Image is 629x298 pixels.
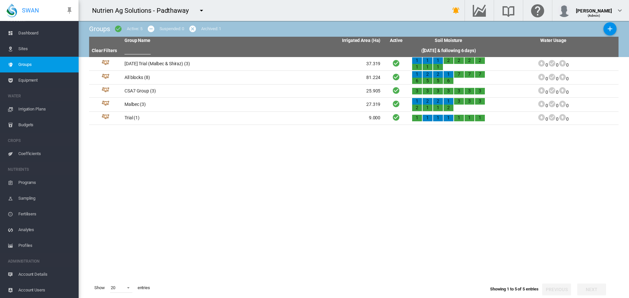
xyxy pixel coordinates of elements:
button: Next [577,284,606,295]
div: 3 [465,88,474,94]
div: Suspended: 0 [160,26,184,32]
div: 1 [433,64,443,70]
span: Budgets [18,117,73,133]
span: Water Usage [540,38,566,43]
div: 2 [475,57,485,64]
md-icon: icon-chevron-down [616,7,624,14]
button: Previous [542,284,571,295]
md-icon: Click here for help [530,7,545,14]
div: 3 [475,88,485,94]
span: Profiles [18,238,73,253]
div: 1 [444,98,453,105]
div: 7 [454,71,464,78]
th: Group Name [122,37,253,45]
md-icon: icon-cancel [189,25,197,33]
div: 2 [465,57,474,64]
span: 37.319 [366,61,380,66]
div: 1 [433,105,443,111]
td: Group Id: 30874 [89,98,122,111]
td: Group Id: 11328 [89,71,122,84]
span: CROPS [8,135,73,146]
div: 1 [423,57,432,64]
span: Programs [18,175,73,190]
div: 2 [412,105,422,111]
span: Groups [89,25,110,33]
span: Irrigated Area (Ha) [342,38,380,43]
span: Analytes [18,222,73,238]
span: Irrigation Plans [18,101,73,117]
div: 1 [454,115,464,121]
div: 1 [412,98,422,105]
td: Trial (1) [122,112,253,125]
img: SWAN-Landscape-Logo-Colour-drop.png [7,4,17,17]
th: Active [383,37,409,45]
div: 3 [412,88,422,94]
div: 2 [423,98,432,105]
button: icon-menu-down [195,4,208,17]
div: 3 [465,98,474,105]
span: Equipment [18,72,73,88]
span: 0 0 0 [538,76,569,81]
div: 20 [111,285,115,290]
img: profile.jpg [558,4,571,17]
span: 81.224 [366,75,380,80]
div: Nutrien Ag Solutions - Padthaway [92,6,195,15]
div: 1 [444,71,453,78]
tr: Group Id: 7513 CSA7 Group (3) 25.905 Active 3 3 3 3 3 3 3 000 [89,85,619,98]
a: Clear Filters [92,48,117,53]
i: Active [392,86,400,94]
div: [PERSON_NAME] [576,5,612,11]
div: 6 [444,78,453,84]
img: 4.svg [102,114,109,122]
div: 1 [444,115,453,121]
div: 1 [412,64,422,70]
span: ([DATE] & following 6 days) [421,48,476,53]
div: 1 [423,115,432,121]
md-icon: icon-plus [606,25,614,33]
md-icon: Search the knowledge base [501,7,516,14]
div: 2 [433,71,443,78]
div: Archived: 1 [201,26,221,32]
span: Sampling [18,190,73,206]
span: Soil Moisture [435,38,462,43]
span: Fertilisers [18,206,73,222]
td: Group Id: 6570 [89,57,122,70]
span: Coefficients [18,146,73,162]
tr: Group Id: 33735 Trial (1) 9.000 Active 1 1 1 1 1 1 1 000 [89,112,619,125]
div: 3 [423,88,432,94]
md-icon: icon-bell-ring [452,7,460,14]
td: CSA7 Group (3) [122,85,253,97]
span: Account Users [18,282,73,298]
span: Dashboard [18,25,73,41]
tr: Group Id: 11328 All blocks (8) 81.224 Active 1 6 2 5 2 5 1 6 7 7 7 000 [89,71,619,85]
span: 9.000 [369,115,381,120]
div: 2 [444,105,453,111]
td: [DATE] Trial (Malbec & Shiraz) (3) [122,57,253,70]
div: 3 [444,88,453,94]
div: 3 [475,98,485,105]
span: SWAN [22,6,39,14]
span: 0 0 0 [538,116,569,122]
div: Active: 5 [127,26,142,32]
div: 5 [423,78,432,84]
span: (Admin) [588,14,600,17]
span: Show [92,282,107,293]
i: Active [392,59,400,67]
div: 1 [423,64,432,70]
div: 1 [475,115,485,121]
td: All blocks (8) [122,71,253,84]
div: 5 [433,78,443,84]
img: 4.svg [102,87,109,95]
button: Add New Group [603,22,617,35]
md-icon: icon-menu-down [198,7,205,14]
tr: Group Id: 30874 Malbec (3) 27.319 Active 1 2 2 1 2 1 1 2 3 3 3 000 [89,98,619,111]
span: WATER [8,91,73,101]
md-icon: Go to the Data Hub [471,7,487,14]
i: Active [392,113,400,121]
span: Sites [18,41,73,57]
img: 4.svg [102,74,109,82]
span: 0 0 0 [538,89,569,95]
span: 25.905 [366,88,380,93]
button: icon-cancel [186,22,199,35]
i: Active [392,100,400,108]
